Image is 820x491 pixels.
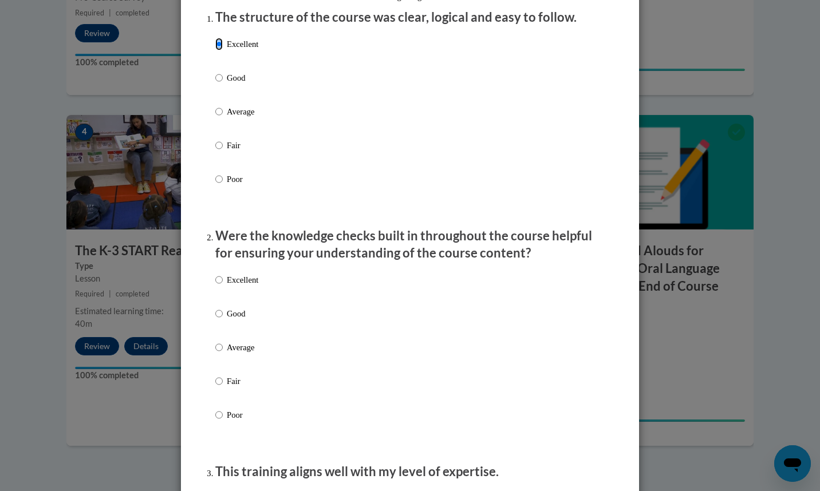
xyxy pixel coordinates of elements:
[215,307,223,320] input: Good
[215,227,605,263] p: Were the knowledge checks built in throughout the course helpful for ensuring your understanding ...
[215,72,223,84] input: Good
[227,341,258,354] p: Average
[227,409,258,421] p: Poor
[215,274,223,286] input: Excellent
[227,72,258,84] p: Good
[227,375,258,387] p: Fair
[215,463,605,481] p: This training aligns well with my level of expertise.
[227,38,258,50] p: Excellent
[215,9,605,26] p: The structure of the course was clear, logical and easy to follow.
[215,139,223,152] input: Fair
[215,38,223,50] input: Excellent
[227,274,258,286] p: Excellent
[215,375,223,387] input: Fair
[215,409,223,421] input: Poor
[227,105,258,118] p: Average
[227,173,258,185] p: Poor
[227,139,258,152] p: Fair
[227,307,258,320] p: Good
[215,341,223,354] input: Average
[215,105,223,118] input: Average
[215,173,223,185] input: Poor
